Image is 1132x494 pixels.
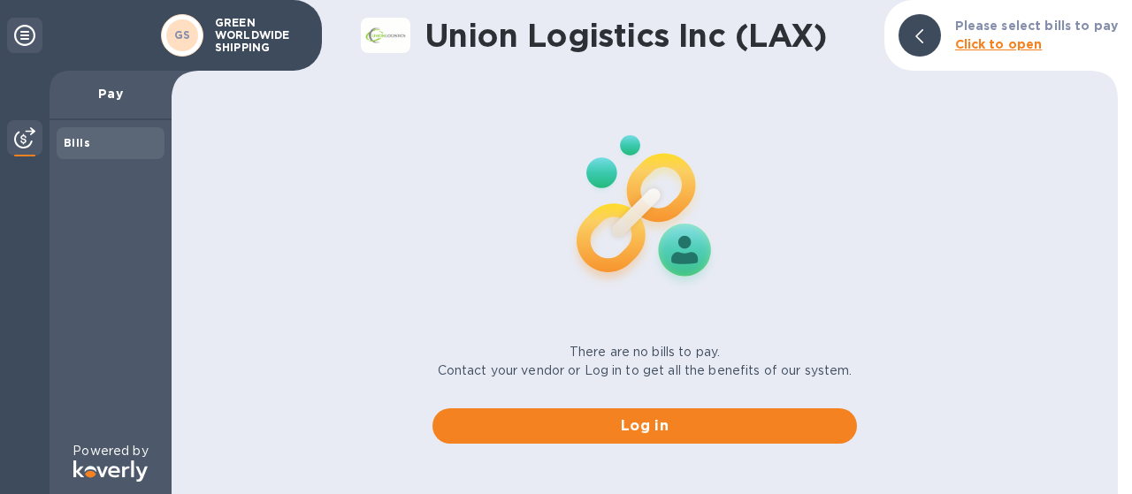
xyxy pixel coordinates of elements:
p: Pay [64,85,157,103]
img: Logo [73,460,148,482]
button: Log in [432,408,857,444]
span: Log in [447,415,843,437]
p: Powered by [73,442,148,460]
b: Please select bills to pay [955,19,1118,33]
b: Bills [64,136,90,149]
p: GREEN WORLDWIDE SHIPPING [215,17,303,54]
b: GS [174,28,191,42]
h1: Union Logistics Inc (LAX) [424,17,870,54]
b: Click to open [955,37,1043,51]
p: There are no bills to pay. Contact your vendor or Log in to get all the benefits of our system. [438,343,853,380]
